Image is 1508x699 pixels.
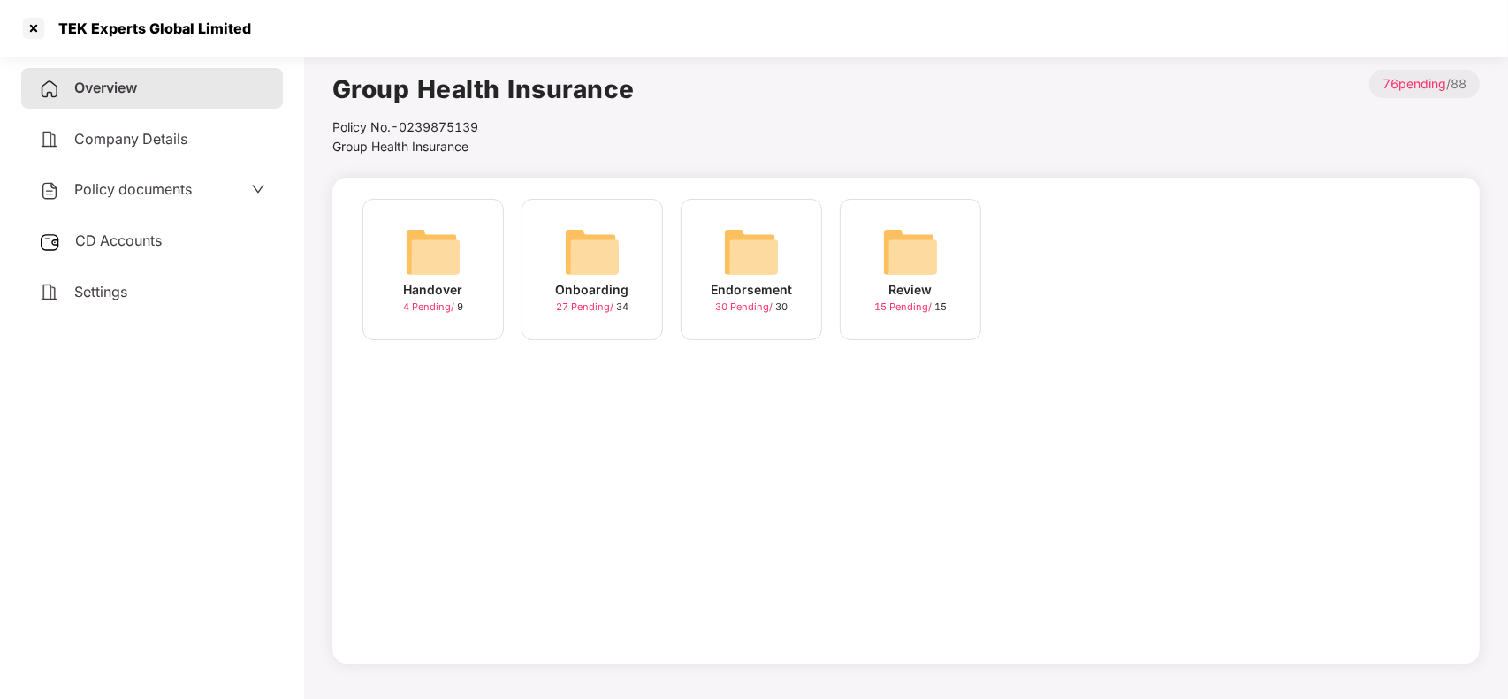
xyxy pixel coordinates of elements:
[556,280,629,300] div: Onboarding
[332,70,635,109] h1: Group Health Insurance
[404,280,463,300] div: Handover
[74,79,137,96] span: Overview
[39,180,60,201] img: svg+xml;base64,PHN2ZyB4bWxucz0iaHR0cDovL3d3dy53My5vcmcvMjAwMC9zdmciIHdpZHRoPSIyNCIgaGVpZ2h0PSIyNC...
[332,118,635,137] div: Policy No.- 0239875139
[723,224,780,280] img: svg+xml;base64,PHN2ZyB4bWxucz0iaHR0cDovL3d3dy53My5vcmcvMjAwMC9zdmciIHdpZHRoPSI2NCIgaGVpZ2h0PSI2NC...
[39,129,60,150] img: svg+xml;base64,PHN2ZyB4bWxucz0iaHR0cDovL3d3dy53My5vcmcvMjAwMC9zdmciIHdpZHRoPSIyNCIgaGVpZ2h0PSIyNC...
[332,139,468,154] span: Group Health Insurance
[1382,76,1446,91] span: 76 pending
[403,300,463,315] div: 9
[74,180,192,198] span: Policy documents
[74,283,127,300] span: Settings
[39,282,60,303] img: svg+xml;base64,PHN2ZyB4bWxucz0iaHR0cDovL3d3dy53My5vcmcvMjAwMC9zdmciIHdpZHRoPSIyNCIgaGVpZ2h0PSIyNC...
[75,232,162,249] span: CD Accounts
[874,300,934,313] span: 15 Pending /
[251,182,265,196] span: down
[403,300,457,313] span: 4 Pending /
[715,300,788,315] div: 30
[715,300,775,313] span: 30 Pending /
[564,224,621,280] img: svg+xml;base64,PHN2ZyB4bWxucz0iaHR0cDovL3d3dy53My5vcmcvMjAwMC9zdmciIHdpZHRoPSI2NCIgaGVpZ2h0PSI2NC...
[74,130,187,148] span: Company Details
[48,19,251,37] div: TEK Experts Global Limited
[889,280,933,300] div: Review
[1369,70,1480,98] p: / 88
[882,224,939,280] img: svg+xml;base64,PHN2ZyB4bWxucz0iaHR0cDovL3d3dy53My5vcmcvMjAwMC9zdmciIHdpZHRoPSI2NCIgaGVpZ2h0PSI2NC...
[711,280,792,300] div: Endorsement
[556,300,616,313] span: 27 Pending /
[874,300,947,315] div: 15
[405,224,461,280] img: svg+xml;base64,PHN2ZyB4bWxucz0iaHR0cDovL3d3dy53My5vcmcvMjAwMC9zdmciIHdpZHRoPSI2NCIgaGVpZ2h0PSI2NC...
[556,300,628,315] div: 34
[39,232,61,253] img: svg+xml;base64,PHN2ZyB3aWR0aD0iMjUiIGhlaWdodD0iMjQiIHZpZXdCb3g9IjAgMCAyNSAyNCIgZmlsbD0ibm9uZSIgeG...
[39,79,60,100] img: svg+xml;base64,PHN2ZyB4bWxucz0iaHR0cDovL3d3dy53My5vcmcvMjAwMC9zdmciIHdpZHRoPSIyNCIgaGVpZ2h0PSIyNC...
